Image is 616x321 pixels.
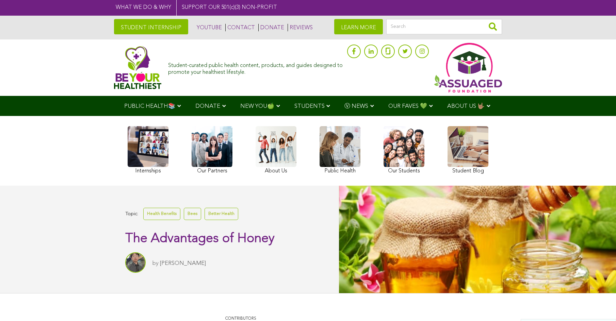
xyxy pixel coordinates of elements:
[288,24,313,31] a: REVIEWS
[240,103,274,109] span: NEW YOU🍏
[168,59,344,75] div: Student-curated public health content, products, and guides designed to promote your healthiest l...
[184,208,201,220] a: Bees
[124,103,175,109] span: PUBLIC HEALTH📚
[114,96,502,116] div: Navigation Menu
[225,24,255,31] a: CONTACT
[294,103,325,109] span: STUDENTS
[334,19,383,34] a: LEARN MORE
[195,24,222,31] a: YOUTUBE
[386,48,390,54] img: glassdoor
[125,252,146,273] img: Phillip Nguyen
[114,46,161,89] img: Assuaged
[205,208,238,220] a: Better Health
[143,208,180,220] a: Health Benefits
[582,288,616,321] iframe: Chat Widget
[447,103,485,109] span: ABOUT US 🤟🏽
[258,24,284,31] a: DONATE
[152,260,159,266] span: by
[125,209,138,219] span: Topic:
[160,260,206,266] a: [PERSON_NAME]
[386,19,502,34] input: Search
[195,103,220,109] span: DONATE
[344,103,368,109] span: Ⓥ NEWS
[114,19,188,34] a: STUDENT INTERNSHIP
[434,43,502,92] img: Assuaged App
[388,103,427,109] span: OUR FAVES 💚
[125,232,275,245] span: The Advantages of Honey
